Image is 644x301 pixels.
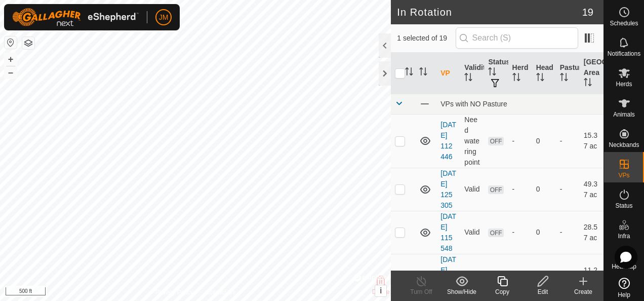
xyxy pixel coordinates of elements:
td: Valid [460,254,484,297]
span: OFF [488,137,503,145]
button: – [5,66,17,79]
a: [DATE] 231644 [440,255,456,295]
td: - [556,211,580,254]
th: VP [436,53,460,94]
span: OFF [488,229,503,237]
span: Infra [618,233,630,239]
div: Turn Off [401,287,441,296]
td: - [556,168,580,211]
td: 0 [532,211,556,254]
th: Herd [508,53,532,94]
span: 19 [582,5,593,20]
a: [DATE] 112446 [440,121,456,161]
td: 0 [532,114,556,168]
span: Neckbands [609,142,639,148]
span: VPs [618,172,629,178]
td: 15.37 ac [580,114,603,168]
p-sorticon: Activate to sort [584,80,592,88]
td: - [556,114,580,168]
td: 49.37 ac [580,168,603,211]
h2: In Rotation [397,6,582,18]
a: [DATE] 125305 [440,169,456,209]
button: + [5,53,17,65]
td: 28.57 ac [580,211,603,254]
td: Valid [460,168,484,211]
button: Reset Map [5,36,17,49]
td: Valid [460,211,484,254]
div: Create [563,287,603,296]
p-sorticon: Activate to sort [464,74,472,83]
th: Head [532,53,556,94]
span: Schedules [610,20,638,26]
span: OFF [488,185,503,194]
span: Herds [616,81,632,87]
button: i [375,285,386,296]
td: 0 [532,254,556,297]
p-sorticon: Activate to sort [419,69,427,77]
div: VPs with NO Pasture [440,100,599,108]
div: Copy [482,287,522,296]
td: 11.29 ac [580,254,603,297]
p-sorticon: Activate to sort [488,69,496,77]
th: Validity [460,53,484,94]
span: Help [618,292,630,298]
span: i [380,286,382,295]
span: Notifications [608,51,640,57]
span: JM [159,12,169,23]
p-sorticon: Activate to sort [560,74,568,83]
input: Search (S) [456,27,578,49]
th: [GEOGRAPHIC_DATA] Area [580,53,603,94]
span: Status [615,203,632,209]
p-sorticon: Activate to sort [512,74,520,83]
span: Animals [613,111,635,118]
a: [DATE] 115548 [440,212,456,252]
div: Show/Hide [441,287,482,296]
th: Status [484,53,508,94]
td: - [556,254,580,297]
span: Heatmap [612,264,636,270]
td: 0 [532,168,556,211]
th: Pasture [556,53,580,94]
img: Gallagher Logo [12,8,139,26]
div: - [512,227,528,238]
button: Map Layers [22,37,34,49]
div: - [512,136,528,146]
a: Privacy Policy [155,288,193,297]
div: - [512,184,528,195]
p-sorticon: Activate to sort [536,74,544,83]
td: Need watering point [460,114,484,168]
span: 1 selected of 19 [397,33,455,44]
p-sorticon: Activate to sort [405,69,413,77]
div: - [512,270,528,281]
div: Edit [522,287,563,296]
a: Contact Us [206,288,235,297]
